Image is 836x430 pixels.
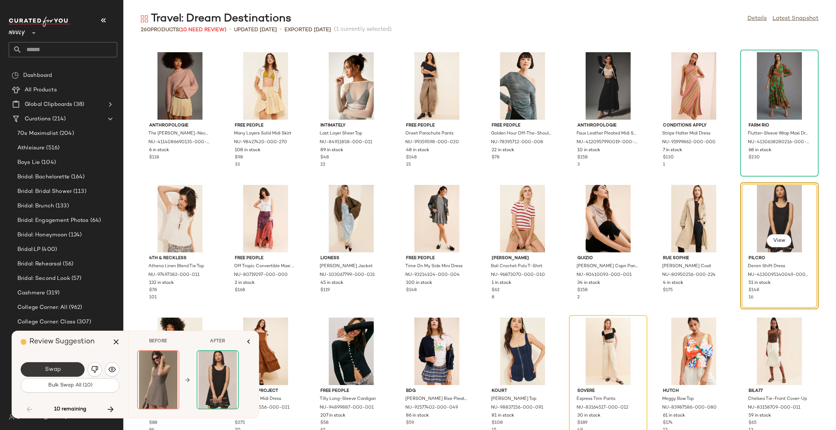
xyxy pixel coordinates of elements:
[17,144,45,152] span: Athleisure
[320,263,373,270] span: [PERSON_NAME] Jacket
[663,287,673,294] span: $175
[406,280,432,286] span: 100 in stock
[577,147,600,154] span: 10 in stock
[492,123,553,129] span: Free People
[320,388,382,394] span: Free People
[662,405,717,411] span: NU-83987586-000-080
[405,396,467,402] span: [PERSON_NAME] Rise Pleated Mini Skirt
[44,366,61,373] span: Swap
[492,295,494,300] span: 8
[663,420,673,426] span: $174
[400,318,474,385] img: 92577402_049_b3
[29,338,95,346] span: Review Suggestion
[405,272,460,278] span: NU-93214104-000-004
[492,413,514,419] span: 81 in stock
[486,185,559,252] img: 96873070_010_b
[12,72,19,79] img: svg%3e
[45,289,60,297] span: (319)
[235,388,296,394] span: The Lulo Project
[197,338,239,345] span: AFTER
[229,185,302,252] img: 80719297_000_b4
[406,420,414,426] span: $59
[747,15,767,23] a: Details
[21,362,85,377] button: Swap
[406,287,417,294] span: $148
[320,162,325,167] span: 22
[143,52,217,120] img: 4114086690135_023_b
[657,185,730,252] img: 80950256_224_b4
[320,131,362,137] span: Last Layer Sheer Top
[571,52,645,120] img: 4120957990019_001_b
[67,303,82,312] span: (962)
[61,260,73,268] span: (56)
[148,131,210,137] span: The [PERSON_NAME]-Neck Bell-Sleeve Sweater
[17,245,40,254] span: Bridal:LP
[577,272,632,278] span: NU-90410093-000-001
[577,162,580,167] span: 3
[70,274,82,283] span: (57)
[179,27,226,33] span: (10 Need Review)
[749,388,810,394] span: BILA77
[748,396,807,402] span: Chelsea Tie-Front Cover-Up
[663,154,674,161] span: $130
[491,131,553,137] span: Golden Hour Off-The-Shoulder Top
[743,185,816,252] img: 4130095140049_001_b
[17,260,61,268] span: Bridal: Rehearsal
[17,318,75,326] span: College Corner: Class
[45,144,60,152] span: (516)
[571,185,645,252] img: 90410093_001_b
[17,187,72,196] span: Bridal: Bridal Shower
[662,272,716,278] span: NU-80950256-000-224
[486,318,559,385] img: 98837156_091_b
[67,231,82,239] span: (124)
[149,295,157,300] span: 101
[773,238,785,244] span: View
[577,139,638,146] span: NU-4120957990019-000-001
[54,406,86,413] span: 10 remaining
[148,139,210,146] span: NU-4114086690135-000-023
[149,420,157,426] span: $88
[25,86,57,94] span: All Products
[577,413,601,419] span: 30 in stock
[320,147,343,154] span: 89 in stock
[137,338,179,345] span: BEFORE
[235,154,243,161] span: $98
[229,25,231,34] span: •
[234,272,288,278] span: NU-80719297-000-000
[149,123,211,129] span: Anthropologie
[320,154,329,161] span: $48
[492,255,553,262] span: [PERSON_NAME]
[48,383,92,388] span: Bulk Swap All (10)
[72,100,84,109] span: (38)
[663,162,665,167] span: 1
[492,154,499,161] span: $78
[141,15,148,22] img: svg%3e
[492,147,514,154] span: 22 in stock
[749,154,760,161] span: $230
[406,255,468,262] span: Free People
[17,231,67,239] span: Bridal: Honeymoon
[315,185,388,252] img: 103067799_031_b5
[320,396,376,402] span: Tilly Long-Sleeve Cardigan
[197,351,238,409] img: 4130095140049_001_b
[748,272,810,278] span: NU-4130095140049-000-001
[75,318,91,326] span: (307)
[767,234,791,247] button: View
[405,139,459,146] span: NU-99359598-000-020
[662,139,716,146] span: NU-91999862-000-000
[70,173,85,181] span: (164)
[229,52,302,120] img: 98427420_270_b
[235,162,240,167] span: 33
[25,115,51,123] span: Curations
[492,420,503,426] span: $108
[148,263,204,270] span: Athena Linen Blend Tie Top
[491,139,543,146] span: NU-78395712-000-008
[400,52,474,120] img: 99359598_020_b
[89,216,101,225] span: (64)
[17,129,58,138] span: 70s Maximalist
[492,280,511,286] span: 1 in stock
[577,255,639,262] span: Guizio
[149,287,157,294] span: $78
[9,17,70,27] img: cfy_white_logo.C9jOOHJF.svg
[320,123,382,129] span: Intimately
